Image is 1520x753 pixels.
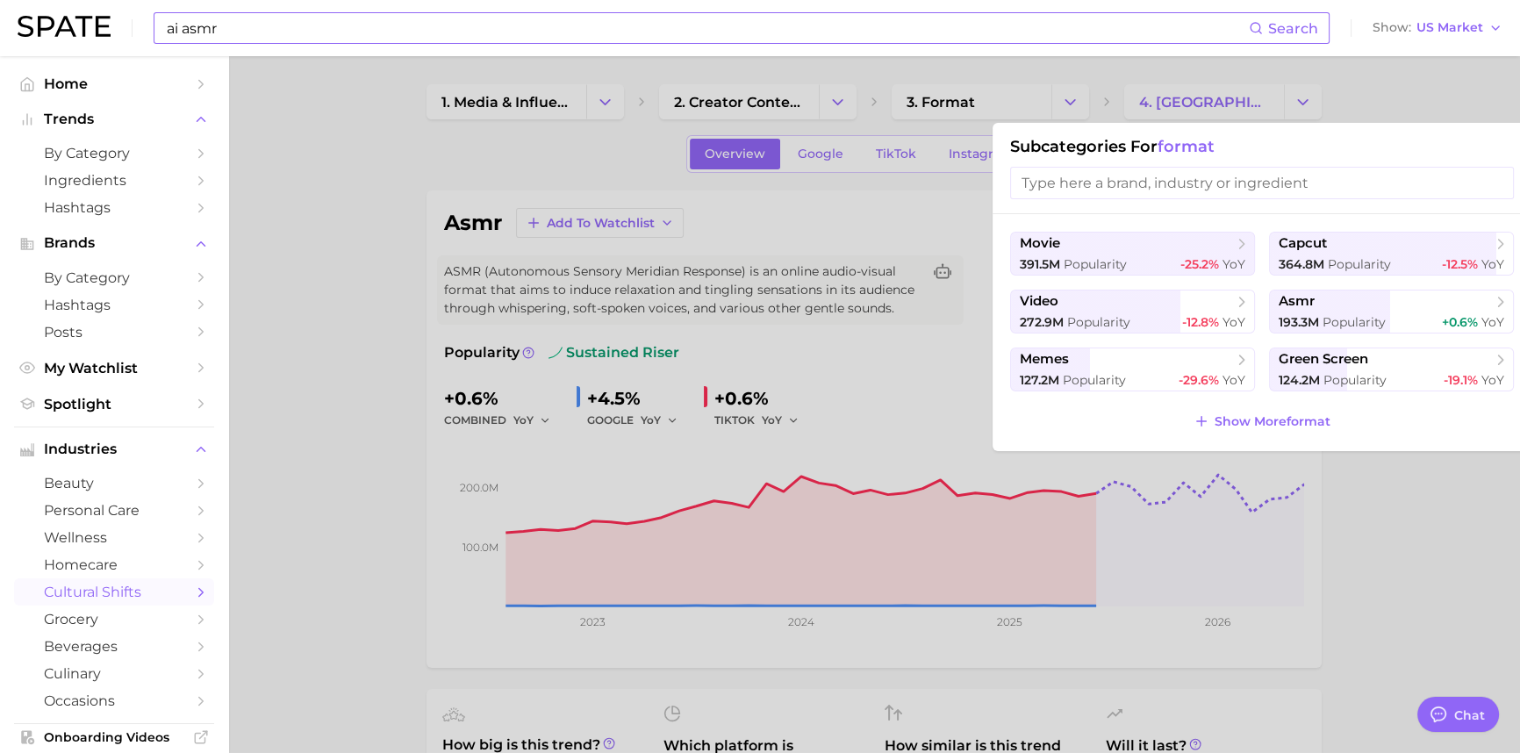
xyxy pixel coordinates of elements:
a: Hashtags [14,194,214,221]
span: by Category [44,145,184,161]
span: My Watchlist [44,360,184,376]
span: Brands [44,235,184,251]
span: personal care [44,502,184,519]
span: YoY [1481,314,1504,330]
span: -12.5% [1442,256,1478,272]
button: Show Moreformat [1189,409,1335,434]
span: Home [44,75,184,92]
span: occasions [44,692,184,709]
span: -25.2% [1180,256,1219,272]
span: beverages [44,638,184,655]
span: Popularity [1323,372,1387,388]
a: culinary [14,660,214,687]
button: Brands [14,230,214,256]
span: Hashtags [44,199,184,216]
span: grocery [44,611,184,627]
button: Trends [14,106,214,133]
span: homecare [44,556,184,573]
span: 193.3m [1279,314,1319,330]
span: Popularity [1328,256,1391,272]
a: personal care [14,497,214,524]
span: 127.2m [1020,372,1059,388]
a: Posts [14,319,214,346]
span: culinary [44,665,184,682]
button: capcut364.8m Popularity-12.5% YoY [1269,232,1514,276]
span: capcut [1279,235,1327,252]
span: movie [1020,235,1060,252]
span: format [1158,137,1215,156]
span: Onboarding Videos [44,729,184,745]
span: Posts [44,324,184,341]
a: My Watchlist [14,355,214,382]
a: by Category [14,264,214,291]
a: beauty [14,470,214,497]
a: cultural shifts [14,578,214,606]
span: memes [1020,351,1069,368]
a: Spotlight [14,391,214,418]
a: Home [14,70,214,97]
a: Onboarding Videos [14,724,214,750]
span: Popularity [1067,314,1130,330]
button: ShowUS Market [1368,17,1507,39]
button: memes127.2m Popularity-29.6% YoY [1010,348,1255,391]
span: video [1020,293,1058,310]
span: Ingredients [44,172,184,189]
span: Hashtags [44,297,184,313]
span: -29.6% [1179,372,1219,388]
span: -19.1% [1444,372,1478,388]
span: Industries [44,441,184,457]
span: Trends [44,111,184,127]
h1: Subcategories for [1010,137,1514,156]
span: cultural shifts [44,584,184,600]
span: wellness [44,529,184,546]
span: 391.5m [1020,256,1060,272]
span: +0.6% [1442,314,1478,330]
a: Ingredients [14,167,214,194]
span: beauty [44,475,184,491]
span: Search [1268,20,1318,37]
a: beverages [14,633,214,660]
span: by Category [44,269,184,286]
span: 364.8m [1279,256,1324,272]
span: Show [1373,23,1411,32]
span: asmr [1279,293,1315,310]
button: asmr193.3m Popularity+0.6% YoY [1269,290,1514,333]
span: YoY [1481,372,1504,388]
span: Show More format [1215,414,1330,429]
span: -12.8% [1182,314,1219,330]
span: Popularity [1323,314,1386,330]
a: by Category [14,140,214,167]
input: Type here a brand, industry or ingredient [1010,167,1514,199]
span: YoY [1222,372,1245,388]
span: US Market [1416,23,1483,32]
span: Popularity [1063,372,1126,388]
span: YoY [1222,314,1245,330]
span: YoY [1481,256,1504,272]
a: occasions [14,687,214,714]
button: movie391.5m Popularity-25.2% YoY [1010,232,1255,276]
a: homecare [14,551,214,578]
a: grocery [14,606,214,633]
span: Spotlight [44,396,184,412]
span: 272.9m [1020,314,1064,330]
span: Popularity [1064,256,1127,272]
button: video272.9m Popularity-12.8% YoY [1010,290,1255,333]
button: green screen124.2m Popularity-19.1% YoY [1269,348,1514,391]
input: Search here for a brand, industry, or ingredient [165,13,1249,43]
a: Hashtags [14,291,214,319]
button: Industries [14,436,214,463]
span: YoY [1222,256,1245,272]
span: 124.2m [1279,372,1320,388]
a: wellness [14,524,214,551]
img: SPATE [18,16,111,37]
span: green screen [1279,351,1368,368]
